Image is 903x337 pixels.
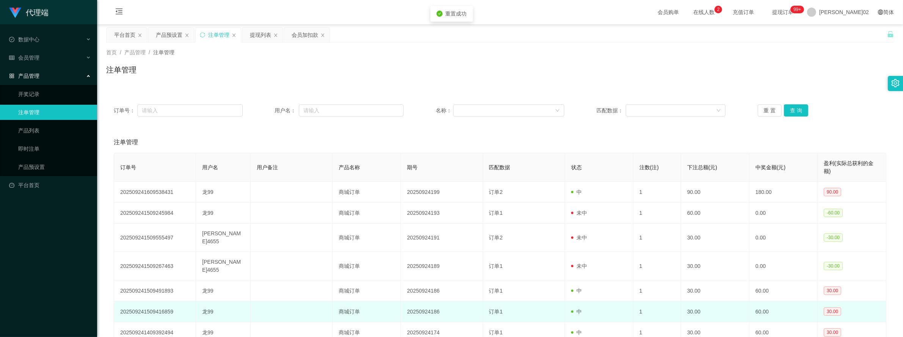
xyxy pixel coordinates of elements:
span: 用户名： [275,107,299,115]
i: 图标： 向下 [555,108,560,113]
span: 状态 [571,164,582,170]
i: 图标： global [878,9,883,15]
td: 商城订单 [333,280,401,301]
a: 代理端 [9,9,49,15]
td: 商城订单 [333,224,401,252]
td: 1 [633,203,681,224]
td: 0.00 [749,252,818,280]
span: 名称： [436,107,453,115]
td: 60.00 [749,280,818,301]
p: 2 [717,6,720,13]
font: 会员管理 [18,55,39,61]
td: [PERSON_NAME]4655 [196,224,251,252]
td: 1 [633,224,681,252]
a: 产品列表 [18,123,91,138]
font: 中 [576,288,582,294]
span: 订单1 [489,210,503,216]
span: 期号 [407,164,418,170]
td: 202509241509491893 [114,280,196,301]
div: 会员加扣款 [292,28,318,42]
span: 首页 [106,49,117,55]
td: 商城订单 [333,301,401,322]
td: 202509241609538431 [114,182,196,203]
span: 用户备注 [257,164,278,170]
td: 30.00 [681,301,749,322]
span: 匹配数据： [597,107,626,115]
a: 图标： 仪表板平台首页 [9,178,91,193]
font: 数据中心 [18,36,39,43]
font: 未中 [576,263,587,269]
span: 中奖金额(元) [755,164,785,170]
span: 订单1 [489,329,503,335]
span: 30.00 [824,328,841,337]
span: 重置成功 [446,11,467,17]
i: 图标： 向下 [716,108,721,113]
td: 180.00 [749,182,818,203]
i: 图标： 关闭 [320,33,325,38]
span: 注单管理 [114,138,138,147]
td: 龙99 [196,203,251,224]
span: 注数(注) [639,164,659,170]
td: 20250924193 [401,203,483,224]
font: 产品管理 [18,73,39,79]
a: 即时注单 [18,141,91,156]
h1: 注单管理 [106,64,137,76]
td: 20250924186 [401,301,483,322]
td: 龙99 [196,182,251,203]
a: 注单管理 [18,105,91,120]
span: 用户名 [202,164,218,170]
font: 未中 [576,210,587,216]
span: 订单1 [489,309,503,315]
img: logo.9652507e.png [9,8,21,18]
sup: 2 [715,6,722,13]
input: 请输入 [299,104,404,117]
input: 请输入 [137,104,243,117]
td: 202509241509245984 [114,203,196,224]
font: 在线人数 [693,9,715,15]
div: 注单管理 [208,28,229,42]
span: 30.00 [824,307,841,316]
span: 订单2 [489,235,503,241]
i: 图标： 关闭 [273,33,278,38]
h1: 代理端 [26,0,49,25]
div: 平台首页 [114,28,135,42]
span: 下注总额(元) [687,164,717,170]
font: 提现订单 [772,9,793,15]
span: 盈利(实际总获利的金额) [824,160,873,174]
td: 20250924189 [401,252,483,280]
i: 图标： 解锁 [887,31,894,38]
td: 202509241509555497 [114,224,196,252]
td: 60.00 [749,301,818,322]
td: 30.00 [681,280,749,301]
span: / [120,49,121,55]
span: 订单号： [114,107,137,115]
span: -30.00 [824,233,843,242]
i: 图标： AppStore-O [9,73,14,79]
td: 1 [633,182,681,203]
font: 未中 [576,235,587,241]
td: 90.00 [681,182,749,203]
i: 图标： 关闭 [232,33,236,38]
td: 202509241509267463 [114,252,196,280]
td: 商城订单 [333,182,401,203]
sup: 1205 [790,6,804,13]
span: / [149,49,150,55]
a: 产品预设置 [18,159,91,175]
span: 产品名称 [339,164,360,170]
td: 1 [633,280,681,301]
font: 中 [576,309,582,315]
i: 图标： 关闭 [185,33,189,38]
td: 1 [633,301,681,322]
span: -30.00 [824,262,843,270]
i: 图标： 设置 [891,79,900,87]
td: 60.00 [681,203,749,224]
div: 产品预设置 [156,28,182,42]
span: 30.00 [824,287,841,295]
td: [PERSON_NAME]4655 [196,252,251,280]
td: 0.00 [749,224,818,252]
span: 产品管理 [124,49,146,55]
i: 图标： 同步 [200,32,205,38]
i: 图标： check-circle-o [9,37,14,42]
td: 商城订单 [333,252,401,280]
font: 中 [576,189,582,195]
